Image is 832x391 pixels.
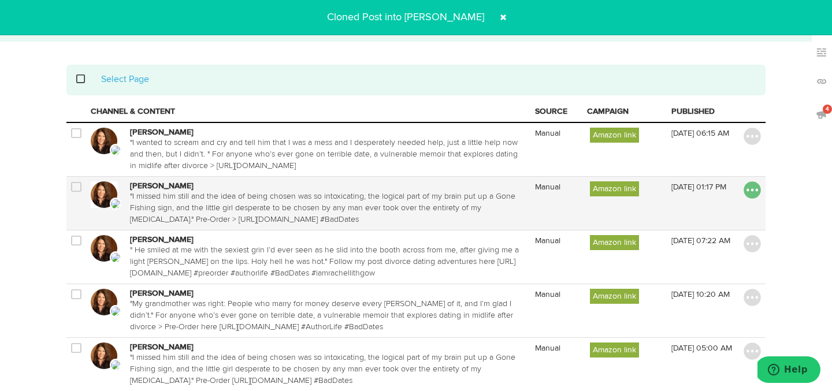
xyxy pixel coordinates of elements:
td: Manual [530,122,582,177]
p: "I missed him still and the idea of being chosen was so intoxicating, the logical part of my brai... [130,352,526,386]
img: Rachel Lithgow [91,128,117,154]
img: announcements_off.svg [816,109,827,120]
img: icon_menu_button.svg [744,235,761,252]
img: Rachel Lithgow [91,181,117,208]
label: Amazon link [590,342,639,358]
h3: [PERSON_NAME] [130,128,526,137]
th: CHANNEL & CONTENT [86,101,530,122]
img: icon_menu_button.svg [744,128,761,145]
img: icon_menu_button.svg [744,289,761,306]
a: Select Page [101,75,149,84]
th: SOURCE [530,101,582,122]
label: Amazon link [590,128,639,143]
span: Cloned Post into [PERSON_NAME] [320,12,491,23]
td: Manual [530,284,582,338]
th: PUBLISHED [667,101,739,122]
p: " He smiled at me with the sexiest grin I’d ever seen as he slid into the booth across from me, a... [130,244,526,279]
h3: [PERSON_NAME] [130,181,526,191]
h3: [PERSON_NAME] [130,235,526,244]
img: keywords_off.svg [816,47,827,58]
h3: [PERSON_NAME] [130,289,526,298]
img: twitter-x.svg [110,359,121,371]
label: Amazon link [590,181,639,196]
p: "I wanted to scream and cry and tell him that I was a mess and I desperately needed help, just a ... [130,137,526,172]
h3: [PERSON_NAME] [130,342,526,352]
img: Rachel Lithgow [91,342,117,369]
td: [DATE] 01:17 PM [667,177,739,230]
td: Manual [530,177,582,230]
span: 4 [823,105,832,114]
img: twitter-x.svg [110,144,121,156]
img: Rachel Lithgow [91,289,117,315]
img: icon_menu_button.svg [744,181,761,199]
p: "My grandmother was right: People who marry for money deserve every [PERSON_NAME] of it, and I’m ... [130,298,526,333]
img: links_off.svg [816,76,827,87]
th: CAMPAIGN [582,101,667,122]
img: twitter-x.svg [110,252,121,263]
label: Amazon link [590,235,639,250]
td: [DATE] 06:15 AM [667,122,739,177]
img: icon_menu_button.svg [744,342,761,360]
td: [DATE] 10:20 AM [667,284,739,338]
td: Manual [530,230,582,284]
td: [DATE] 07:22 AM [667,230,739,284]
iframe: Opens a widget where you can find more information [757,356,820,385]
label: Amazon link [590,289,639,304]
img: Rachel Lithgow [91,235,117,262]
p: "I missed him still and the idea of being chosen was so intoxicating, the logical part of my brai... [130,191,526,225]
img: twitter-x.svg [110,198,121,210]
img: twitter-x.svg [110,306,121,317]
